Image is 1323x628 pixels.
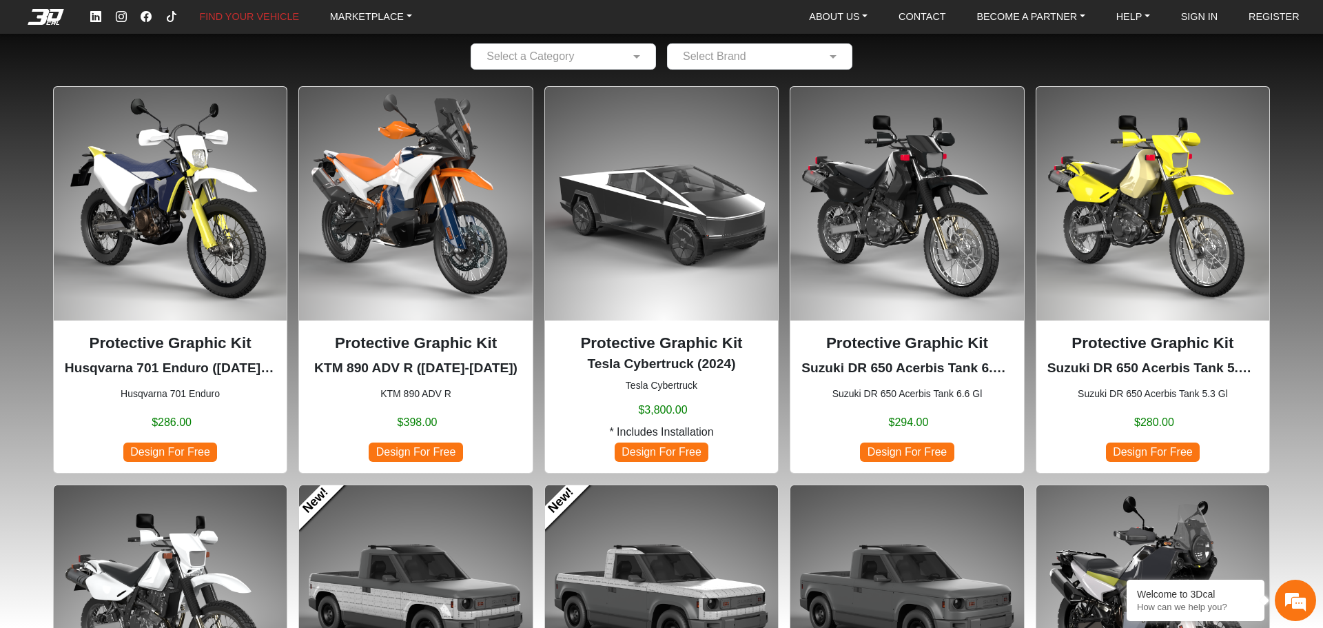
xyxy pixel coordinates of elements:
[310,387,521,401] small: KTM 890 ADV R
[544,86,779,473] div: Tesla Cybertruck
[1106,443,1200,461] span: Design For Free
[545,87,778,320] img: Cybertrucknull2024
[801,387,1012,401] small: Suzuki DR 650 Acerbis Tank 6.6 Gl
[638,402,687,418] span: $3,800.00
[1047,332,1258,355] p: Protective Graphic Kit
[65,387,276,401] small: Husqvarna 701 Enduro
[1111,6,1156,28] a: HELP
[1137,589,1254,600] div: Welcome to 3Dcal
[152,414,192,431] span: $286.00
[790,86,1024,473] div: Suzuki DR 650 Acerbis Tank 6.6 Gl
[123,443,217,461] span: Design For Free
[971,6,1090,28] a: BECOME A PARTNER
[7,432,92,441] span: Conversation
[65,332,276,355] p: Protective Graphic Kit
[615,443,708,461] span: Design For Free
[298,86,533,473] div: KTM 890 ADV R
[1243,6,1305,28] a: REGISTER
[1036,86,1270,473] div: Suzuki DR 650 Acerbis Tank 5.3 Gl
[556,354,767,374] p: Tesla Cybertruck (2024)
[790,87,1023,320] img: DR 650Acerbis Tank 6.6 Gl1996-2024
[1134,414,1174,431] span: $280.00
[92,72,252,90] div: Chat with us now
[398,414,438,431] span: $398.00
[54,87,287,320] img: 701 Enduronull2016-2024
[310,358,521,378] p: KTM 890 ADV R (2023-2025)
[889,414,929,431] span: $294.00
[533,474,589,529] a: New!
[194,6,305,28] a: FIND YOUR VEHICLE
[556,332,767,355] p: Protective Graphic Kit
[556,378,767,393] small: Tesla Cybertruck
[801,358,1012,378] p: Suzuki DR 650 Acerbis Tank 6.6 Gl (1996-2024)
[325,6,418,28] a: MARKETPLACE
[893,6,951,28] a: CONTACT
[226,7,259,40] div: Minimize live chat window
[15,71,36,92] div: Navigation go back
[7,359,263,407] textarea: Type your message and hit 'Enter'
[92,407,178,450] div: FAQs
[1036,87,1269,320] img: DR 650Acerbis Tank 5.3 Gl1996-2024
[1176,6,1224,28] a: SIGN IN
[1047,387,1258,401] small: Suzuki DR 650 Acerbis Tank 5.3 Gl
[177,407,263,450] div: Articles
[860,443,954,461] span: Design For Free
[65,358,276,378] p: Husqvarna 701 Enduro (2016-2024)
[53,86,287,473] div: Husqvarna 701 Enduro
[1137,602,1254,612] p: How can we help you?
[609,424,713,440] span: * Includes Installation
[288,474,344,529] a: New!
[299,87,532,320] img: 890 ADV R null2023-2025
[1047,358,1258,378] p: Suzuki DR 650 Acerbis Tank 5.3 Gl (1996-2024)
[803,6,873,28] a: ABOUT US
[801,332,1012,355] p: Protective Graphic Kit
[80,162,190,293] span: We're online!
[369,443,462,461] span: Design For Free
[310,332,521,355] p: Protective Graphic Kit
